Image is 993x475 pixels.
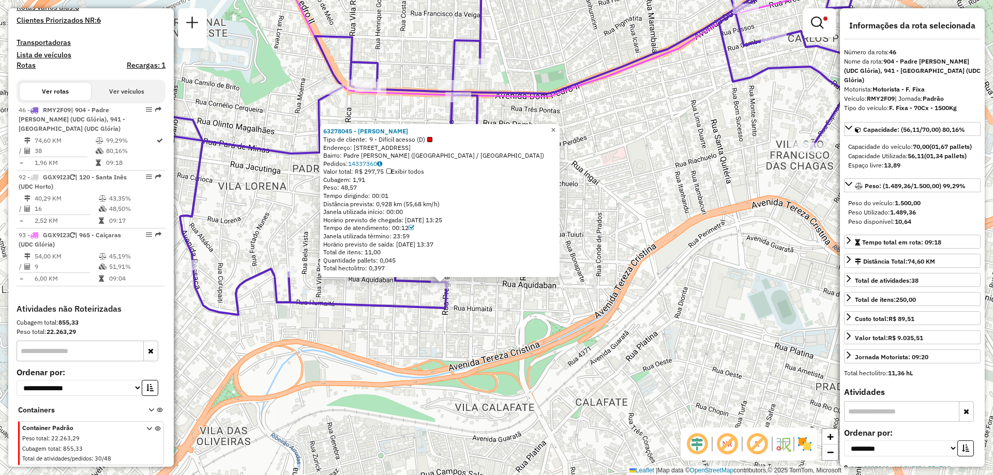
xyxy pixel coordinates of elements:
[157,137,163,144] i: Rota otimizada
[895,218,911,225] strong: 10,64
[715,432,740,456] span: Exibir NR
[957,440,974,456] button: Ordem crescente
[43,231,70,239] span: GGX9I23
[34,204,98,214] td: 16
[848,151,976,161] div: Capacidade Utilizada:
[844,273,981,287] a: Total de atividades:38
[323,160,556,168] div: Pedidos:
[844,85,981,94] div: Motorista:
[34,251,98,262] td: 54,00 KM
[929,143,972,150] strong: (01,67 pallets)
[17,61,36,70] a: Rotas
[106,146,156,156] td: 80,16%
[844,57,981,84] strong: 904 - Padre [PERSON_NAME] (UDC Glória), 941 - [GEOGRAPHIC_DATA] (UDC Glória)
[24,264,31,270] i: Total de Atividades
[323,240,556,249] div: Horário previsto de saída: [DATE] 13:37
[896,296,916,303] strong: 250,00
[844,349,981,363] a: Jornada Motorista: 09:20
[106,158,156,168] td: 09:18
[323,232,556,240] div: Janela utilizada término: 23:59
[908,152,924,160] strong: 56,11
[17,366,165,378] label: Ordenar por:
[24,195,31,202] i: Distância Total
[17,318,165,327] div: Cubagem total:
[109,262,161,272] td: 51,91%
[862,238,941,246] span: Tempo total em rota: 09:18
[22,455,92,462] span: Total de atividades/pedidos
[409,224,414,232] a: Com service time
[19,273,24,284] td: =
[848,142,976,151] div: Capacidade do veículo:
[19,231,121,248] span: | 965 - Caiçaras (UDC Glória)
[855,257,935,266] div: Distância Total:
[99,206,107,212] i: % de utilização da cubagem
[51,435,80,442] span: 22.263,29
[47,328,76,335] strong: 22.263,29
[855,333,923,343] div: Valor total:
[863,126,965,133] span: Capacidade: (56,11/70,00) 80,16%
[377,161,382,167] i: Observações
[17,16,165,25] h4: Clientes Priorizados NR:
[19,173,127,190] span: | 120 - Santa Inês (UDC Horto)
[890,208,916,216] strong: 1.489,36
[348,160,382,167] a: 14337360
[924,152,967,160] strong: (01,34 pallets)
[889,315,914,323] strong: R$ 89,51
[106,135,156,146] td: 99,29%
[63,445,83,452] span: 855,33
[96,160,101,166] i: Tempo total em rota
[656,467,657,474] span: |
[851,464,951,472] a: 1 - 63285349 - NOGUEIRA FRUTAS
[844,194,981,231] div: Peso: (1.489,36/1.500,00) 99,29%
[844,138,981,174] div: Capacidade: (56,11/70,00) 80,16%
[547,124,560,136] a: Close popup
[844,21,981,30] h4: Informações da rota selecionada
[627,466,844,475] div: Map data © contributors,© 2025 TomTom, Microsoft
[34,193,98,204] td: 40,29 KM
[34,158,95,168] td: 1,96 KM
[99,253,107,259] i: % de utilização do peso
[745,432,770,456] span: Exibir rótulo
[19,106,125,132] span: | 904 - Padre [PERSON_NAME] (UDC Glória), 941 - [GEOGRAPHIC_DATA] (UDC Glória)
[895,199,921,207] strong: 1.500,00
[146,232,152,238] em: Opções
[19,146,24,156] td: /
[913,143,929,150] strong: 70,00
[844,426,981,439] label: Ordenar por:
[97,16,101,25] strong: 6
[34,216,98,226] td: 2,52 KM
[822,445,838,460] a: Zoom out
[844,103,981,113] div: Tipo do veículo:
[844,292,981,306] a: Total de itens:250,00
[323,256,556,265] div: Quantidade pallets: 0,045
[323,216,556,224] div: Horário previsto de chegada: [DATE] 13:25
[182,12,203,36] a: Nova sessão e pesquisa
[848,217,976,226] div: Peso disponível:
[34,273,98,284] td: 6,00 KM
[848,208,976,217] div: Peso Utilizado:
[70,174,75,180] i: Veículo já utilizado nesta sessão
[888,334,923,342] strong: R$ 9.035,51
[70,232,75,238] i: Veículo já utilizado nesta sessão
[848,161,976,170] div: Espaço livre:
[142,380,158,396] button: Ordem crescente
[775,436,791,452] img: Fluxo de ruas
[109,216,161,226] td: 09:17
[24,206,31,212] i: Total de Atividades
[865,182,966,190] span: Peso: (1.489,36/1.500,00) 99,29%
[685,432,710,456] span: Ocultar deslocamento
[844,387,981,397] h4: Atividades
[855,295,916,304] div: Total de itens:
[844,48,981,57] div: Número da rota:
[96,137,103,144] i: % de utilização do peso
[109,251,161,262] td: 45,19%
[92,455,93,462] span: :
[99,218,104,224] i: Tempo total em rota
[24,253,31,259] i: Distância Total
[20,83,91,100] button: Ver rotas
[99,264,107,270] i: % de utilização da cubagem
[889,48,896,56] strong: 46
[855,277,919,284] span: Total de atividades:
[24,137,31,144] i: Distância Total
